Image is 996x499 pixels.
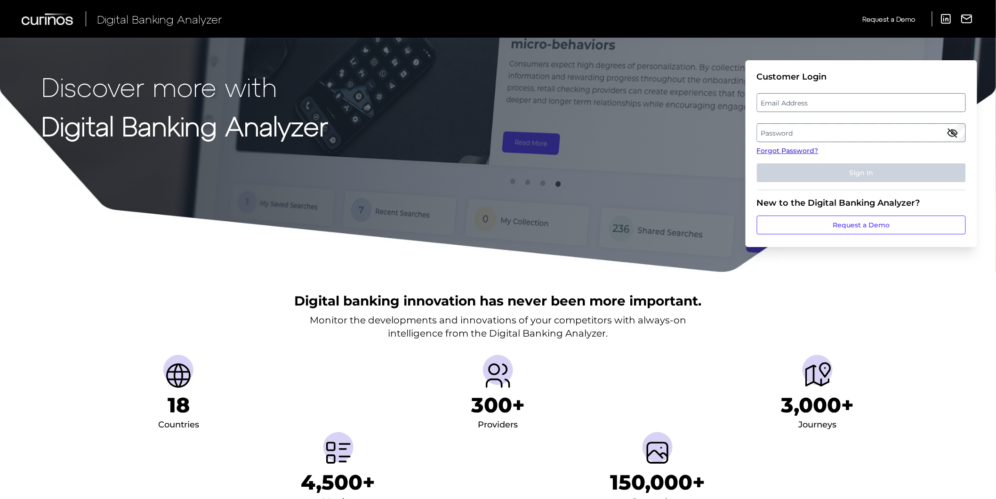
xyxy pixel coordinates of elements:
[471,393,525,418] h1: 300+
[610,470,705,495] h1: 150,000+
[803,361,833,391] img: Journeys
[158,418,199,433] div: Countries
[781,393,854,418] h1: 3,000+
[163,361,193,391] img: Countries
[757,124,965,141] label: Password
[97,12,222,26] span: Digital Banking Analyzer
[22,13,74,25] img: Curinos
[478,418,518,433] div: Providers
[757,94,965,111] label: Email Address
[757,146,966,156] a: Forgot Password?
[483,361,513,391] img: Providers
[323,438,353,468] img: Metrics
[863,11,916,27] a: Request a Demo
[41,72,328,101] p: Discover more with
[798,418,836,433] div: Journeys
[757,72,966,82] div: Customer Login
[757,198,966,208] div: New to the Digital Banking Analyzer?
[310,314,686,340] p: Monitor the developments and innovations of your competitors with always-on intelligence from the...
[41,110,328,141] strong: Digital Banking Analyzer
[757,216,966,234] a: Request a Demo
[168,393,190,418] h1: 18
[643,438,673,468] img: Screenshots
[295,292,702,310] h2: Digital banking innovation has never been more important.
[863,15,916,23] span: Request a Demo
[301,470,376,495] h1: 4,500+
[757,163,966,182] button: Sign In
